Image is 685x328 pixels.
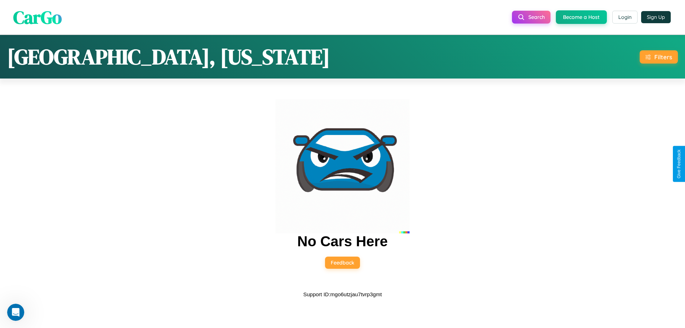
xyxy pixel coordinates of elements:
div: Filters [654,53,672,61]
iframe: Intercom live chat [7,304,24,321]
button: Feedback [325,257,360,269]
div: Give Feedback [676,150,681,178]
button: Become a Host [556,10,607,24]
button: Sign Up [641,11,671,23]
p: Support ID: mgo6utzjau7tvrp3gmt [303,289,382,299]
button: Filters [640,50,678,64]
button: Login [612,11,638,24]
h1: [GEOGRAPHIC_DATA], [US_STATE] [7,42,330,71]
span: Search [528,14,545,20]
span: CarGo [13,5,62,29]
h2: No Cars Here [297,233,387,249]
img: car [275,99,410,233]
button: Search [512,11,550,24]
